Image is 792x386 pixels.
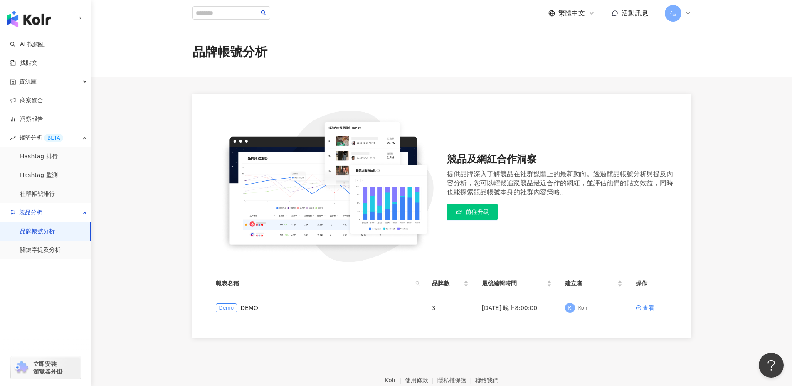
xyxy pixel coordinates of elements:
span: 競品分析 [19,203,42,222]
div: 品牌帳號分析 [192,43,267,61]
a: 找貼文 [10,59,37,67]
span: search [414,277,422,290]
a: Hashtag 監測 [20,171,58,179]
a: 查看 [636,303,668,312]
a: Kolr [385,377,405,384]
span: rise [10,135,16,141]
span: 活動訊息 [622,9,648,17]
a: 聯絡我們 [475,377,498,384]
a: searchAI 找網紅 [10,40,45,49]
a: 關鍵字提及分析 [20,246,61,254]
span: 報表名稱 [216,279,412,288]
span: 佶 [670,9,676,18]
th: 品牌數 [425,272,475,295]
a: 前往升級 [447,204,498,220]
th: 建立者 [558,272,629,295]
td: 3 [425,295,475,321]
span: 建立者 [565,279,616,288]
img: chrome extension [13,361,30,374]
a: chrome extension立即安裝 瀏覽器外掛 [11,356,81,379]
a: 社群帳號排行 [20,190,55,198]
span: search [261,10,266,16]
div: 提供品牌深入了解競品在社群媒體上的最新動向。透過競品帳號分析與提及內容分析，您可以輕鬆追蹤競品最近合作的網紅，並評估他們的貼文效益，同時也能探索競品帳號本身的社群內容策略。 [447,170,675,197]
div: Kolr [578,305,588,312]
div: 競品及網紅合作洞察 [447,152,675,167]
span: search [415,281,420,286]
div: 查看 [643,303,654,312]
a: 使用條款 [405,377,437,384]
span: 立即安裝 瀏覽器外掛 [33,360,62,375]
span: Demo [216,303,237,312]
div: BETA [44,134,63,142]
th: 操作 [629,272,675,295]
iframe: Help Scout Beacon - Open [759,353,784,378]
span: 資源庫 [19,72,37,91]
img: logo [7,11,51,27]
a: 商案媒合 [10,96,43,105]
span: 趨勢分析 [19,128,63,147]
img: 競品及網紅合作洞察 [209,111,437,262]
th: 最後編輯時間 [475,272,558,295]
span: 前往升級 [466,209,489,215]
span: 最後編輯時間 [482,279,545,288]
a: Hashtag 排行 [20,152,58,161]
a: 品牌帳號分析 [20,227,55,236]
a: 隱私權保護 [437,377,476,384]
span: K [568,303,572,312]
span: 繁體中文 [558,9,585,18]
span: 品牌數 [432,279,462,288]
a: 洞察報告 [10,115,43,123]
td: [DATE] 晚上8:00:00 [475,295,558,321]
a: DEMO [240,303,258,312]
